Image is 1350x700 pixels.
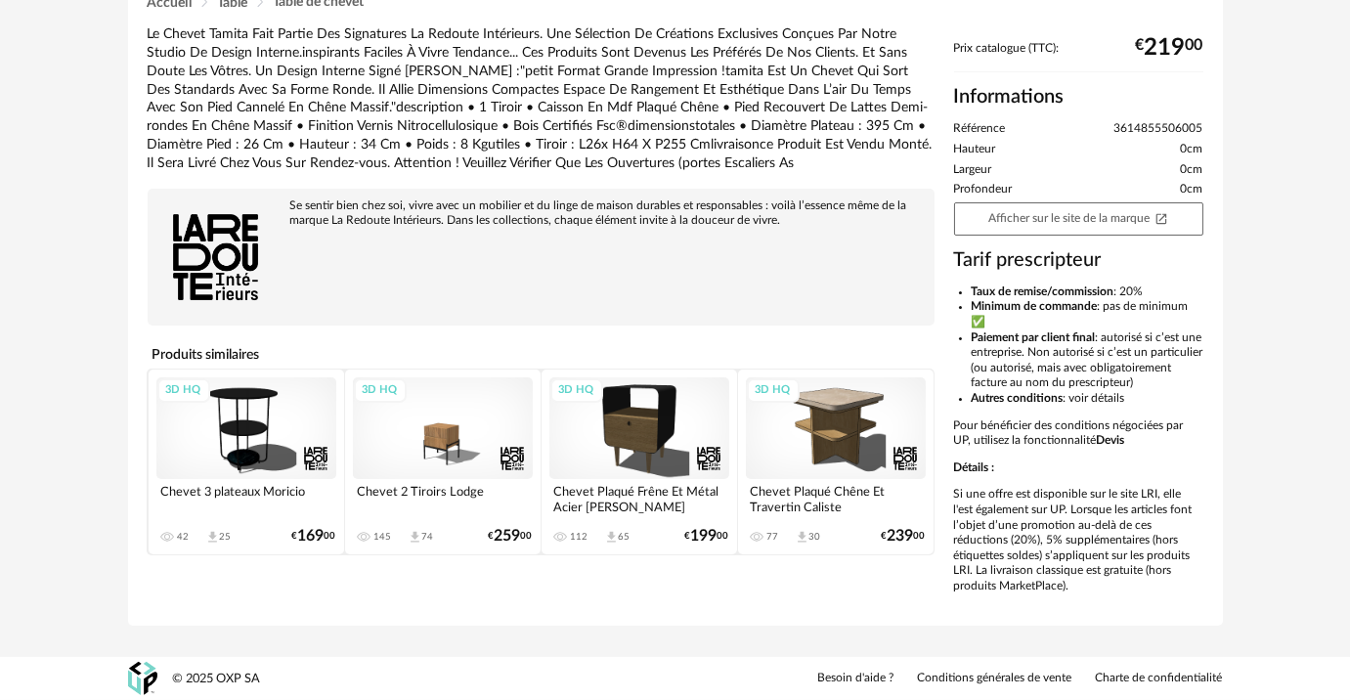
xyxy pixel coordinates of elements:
[972,331,1096,343] b: Paiement par client final
[954,162,992,178] span: Largeur
[818,671,894,686] a: Besoin d'aide ?
[604,530,619,545] span: Download icon
[178,531,190,543] div: 42
[954,418,1203,449] p: Pour bénéficier des conditions négociées par UP, utilisez la fonctionnalité
[795,530,809,545] span: Download icon
[157,198,275,316] img: brand logo
[972,330,1203,391] li: : autorisé si c’est une entreprise. Non autorisé si c’est un particulier (ou autorisé, mais avec ...
[157,378,210,403] div: 3D HQ
[918,671,1072,686] a: Conditions générales de vente
[954,247,1203,273] h3: Tarif prescripteur
[157,198,925,228] div: Se sentir bien chez soi, vivre avec un mobilier et du linge de maison durables et responsables : ...
[882,530,926,543] div: € 00
[809,531,821,543] div: 30
[345,370,541,554] a: 3D HQ Chevet 2 Tiroirs Lodge 145 Download icon 74 €25900
[1136,41,1203,55] div: € 00
[1145,41,1186,55] span: 219
[354,378,407,403] div: 3D HQ
[747,378,800,403] div: 3D HQ
[549,479,729,518] div: Chevet Plaqué Frêne Et Métal Acier [PERSON_NAME]
[550,378,603,403] div: 3D HQ
[298,530,325,543] span: 169
[1181,182,1203,197] span: 0cm
[954,142,996,157] span: Hauteur
[374,531,392,543] div: 145
[422,531,434,543] div: 74
[353,479,533,518] div: Chevet 2 Tiroirs Lodge
[954,41,1203,73] div: Prix catalogue (TTC):
[954,84,1203,109] h2: Informations
[571,531,588,543] div: 112
[972,392,1064,404] b: Autres conditions
[972,299,1203,329] li: : pas de minimum ✅
[954,487,1203,593] p: Si une offre est disponible sur le site LRI, elle l'est également sur UP. Lorsque les articles fo...
[685,530,729,543] div: € 00
[173,671,261,687] div: © 2025 OXP SA
[767,531,779,543] div: 77
[292,530,336,543] div: € 00
[619,531,631,543] div: 65
[220,531,232,543] div: 25
[149,370,344,554] a: 3D HQ Chevet 3 plateaux Moricio 42 Download icon 25 €16900
[489,530,533,543] div: € 00
[1114,121,1203,137] span: 3614855506005
[738,370,934,554] a: 3D HQ Chevet Plaqué Chêne Et Travertin Caliste 77 Download icon 30 €23900
[972,391,1203,407] li: : voir détails
[148,25,935,173] div: Le Chevet Tamita Fait Partie Des Signatures La Redoute Intérieurs. Une Sélection De Créations Exc...
[1154,211,1168,224] span: Open In New icon
[691,530,718,543] span: 199
[1181,142,1203,157] span: 0cm
[954,202,1203,236] a: Afficher sur le site de la marqueOpen In New icon
[1181,162,1203,178] span: 0cm
[495,530,521,543] span: 259
[156,479,336,518] div: Chevet 3 plateaux Moricio
[205,530,220,545] span: Download icon
[1097,434,1125,446] b: Devis
[542,370,737,554] a: 3D HQ Chevet Plaqué Frêne Et Métal Acier [PERSON_NAME] 112 Download icon 65 €19900
[1096,671,1223,686] a: Charte de confidentialité
[408,530,422,545] span: Download icon
[972,284,1203,300] li: : 20%
[954,182,1013,197] span: Profondeur
[954,121,1006,137] span: Référence
[972,285,1114,297] b: Taux de remise/commission
[954,461,995,473] b: Détails :
[972,300,1098,312] b: Minimum de commande
[746,479,926,518] div: Chevet Plaqué Chêne Et Travertin Caliste
[128,662,157,696] img: OXP
[148,341,935,369] h4: Produits similaires
[888,530,914,543] span: 239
